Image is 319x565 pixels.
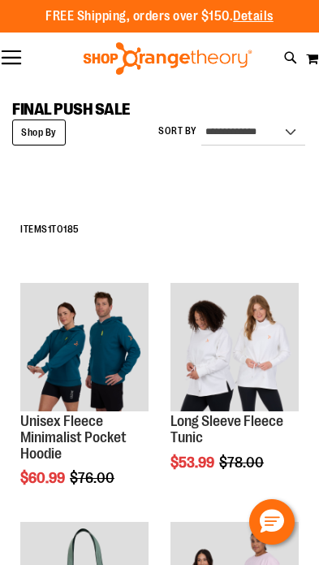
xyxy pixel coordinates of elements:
[170,283,299,411] img: Product image for Fleece Long Sleeve
[20,283,149,411] img: Unisex Fleece Minimalist Pocket Hoodie
[249,499,295,545] button: Hello, have a question? Let’s chat.
[12,120,66,146] strong: Shop By
[48,224,52,235] span: 1
[233,9,274,24] a: Details
[20,217,299,242] h2: Items to
[162,275,307,511] div: product
[81,42,254,75] img: Shop Orangetheory
[20,283,149,414] a: Unisex Fleece Minimalist Pocket Hoodie
[219,454,266,471] span: $78.00
[12,275,157,528] div: product
[170,283,299,414] a: Product image for Fleece Long Sleeve
[20,413,127,462] a: Unisex Fleece Minimalist Pocket Hoodie
[20,470,67,486] span: $60.99
[12,100,130,119] span: FINAL PUSH SALE
[70,470,117,486] span: $76.00
[158,124,197,138] label: Sort By
[170,413,283,445] a: Long Sleeve Fleece Tunic
[170,454,217,471] span: $53.99
[63,224,80,235] span: 185
[45,7,274,26] p: FREE Shipping, orders over $150.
